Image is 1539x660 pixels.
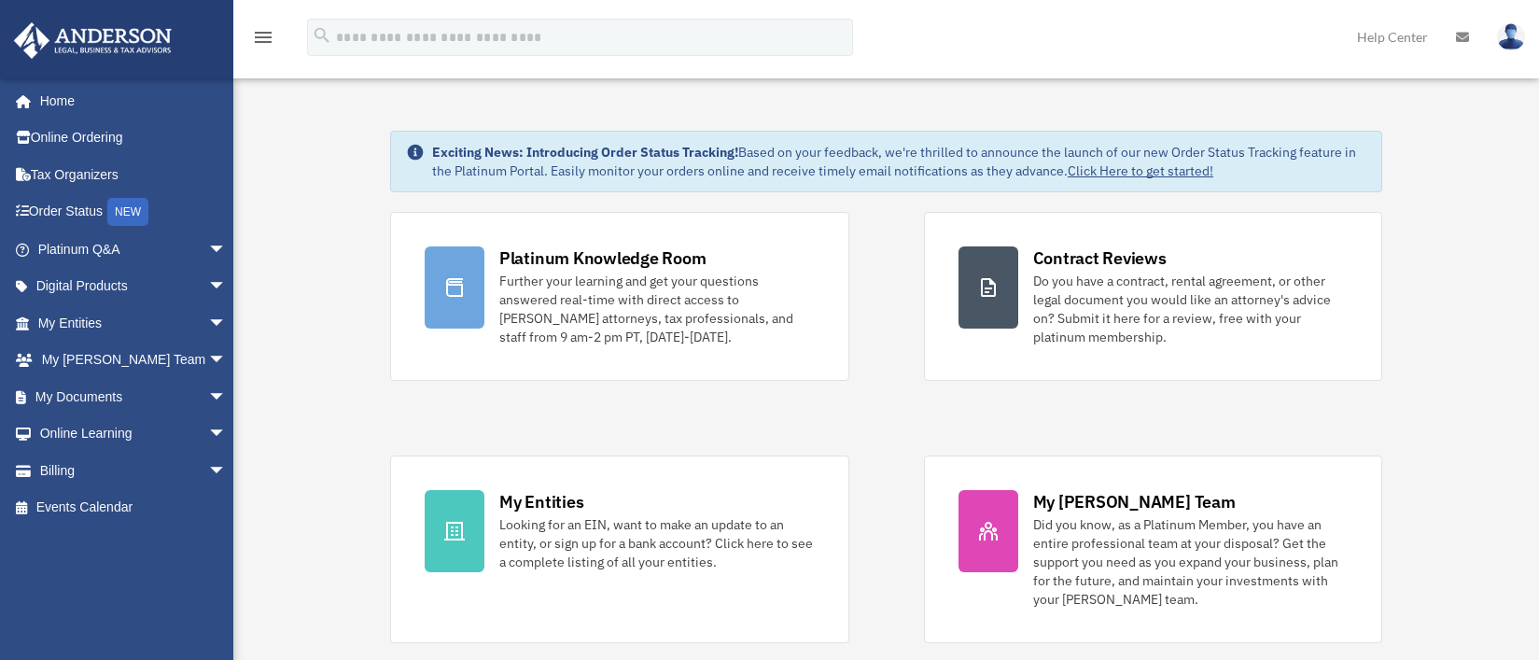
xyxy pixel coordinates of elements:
[432,144,738,161] strong: Exciting News: Introducing Order Status Tracking!
[208,378,245,416] span: arrow_drop_down
[208,452,245,490] span: arrow_drop_down
[13,82,245,119] a: Home
[13,119,255,157] a: Online Ordering
[1068,162,1213,179] a: Click Here to get started!
[208,415,245,454] span: arrow_drop_down
[107,198,148,226] div: NEW
[924,212,1383,381] a: Contract Reviews Do you have a contract, rental agreement, or other legal document you would like...
[13,231,255,268] a: Platinum Q&Aarrow_drop_down
[312,25,332,46] i: search
[13,378,255,415] a: My Documentsarrow_drop_down
[13,193,255,232] a: Order StatusNEW
[432,143,1366,180] div: Based on your feedback, we're thrilled to announce the launch of our new Order Status Tracking fe...
[1033,246,1167,270] div: Contract Reviews
[13,268,255,305] a: Digital Productsarrow_drop_down
[13,156,255,193] a: Tax Organizers
[499,246,707,270] div: Platinum Knowledge Room
[13,489,255,527] a: Events Calendar
[1497,23,1525,50] img: User Pic
[1033,515,1349,609] div: Did you know, as a Platinum Member, you have an entire professional team at your disposal? Get th...
[13,415,255,453] a: Online Learningarrow_drop_down
[499,515,815,571] div: Looking for an EIN, want to make an update to an entity, or sign up for a bank account? Click her...
[13,452,255,489] a: Billingarrow_drop_down
[8,22,177,59] img: Anderson Advisors Platinum Portal
[208,342,245,380] span: arrow_drop_down
[208,304,245,343] span: arrow_drop_down
[924,456,1383,643] a: My [PERSON_NAME] Team Did you know, as a Platinum Member, you have an entire professional team at...
[208,268,245,306] span: arrow_drop_down
[499,272,815,346] div: Further your learning and get your questions answered real-time with direct access to [PERSON_NAM...
[13,304,255,342] a: My Entitiesarrow_drop_down
[13,342,255,379] a: My [PERSON_NAME] Teamarrow_drop_down
[499,490,583,513] div: My Entities
[390,212,849,381] a: Platinum Knowledge Room Further your learning and get your questions answered real-time with dire...
[208,231,245,269] span: arrow_drop_down
[1033,272,1349,346] div: Do you have a contract, rental agreement, or other legal document you would like an attorney's ad...
[252,26,274,49] i: menu
[390,456,849,643] a: My Entities Looking for an EIN, want to make an update to an entity, or sign up for a bank accoun...
[1033,490,1236,513] div: My [PERSON_NAME] Team
[252,33,274,49] a: menu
